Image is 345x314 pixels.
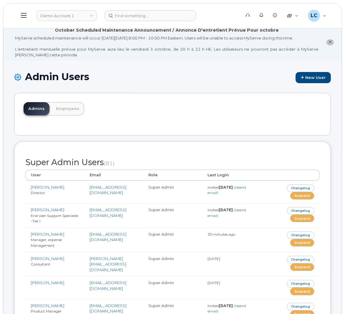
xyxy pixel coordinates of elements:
a: New User [296,72,331,83]
a: Suspend [290,215,314,222]
a: [PERSON_NAME] [31,185,64,190]
a: [EMAIL_ADDRESS][DOMAIN_NAME] [90,207,126,218]
a: Changelog [287,303,314,310]
td: Super Admin [143,228,202,252]
a: [PERSON_NAME] [31,232,64,237]
button: close notification [326,39,334,46]
div: October Scheduled Maintenance Announcement / Annonce D'entretient Prévue Pour octobre [55,27,279,33]
a: [PERSON_NAME][EMAIL_ADDRESS][DOMAIN_NAME] [90,256,126,272]
small: Product Manager [31,309,62,313]
td: Super Admin [143,276,202,299]
small: End User Support Specialist -Tier I [31,213,78,224]
a: (resend email) [207,208,246,218]
small: (81) [104,160,115,166]
div: MyServe scheduled maintenance will occur [DATE][DATE] 8:00 PM - 10:00 PM Eastern. Users will be u... [15,35,318,58]
a: Changelog [287,256,314,263]
h2: Super Admin Users [25,158,320,167]
a: [PERSON_NAME] [31,280,64,285]
a: Suspend [290,192,314,199]
small: Manager, expense Management [31,237,62,248]
a: [PERSON_NAME] [31,303,64,308]
small: Director [31,190,45,195]
small: [DATE] [207,281,220,285]
th: User [25,170,84,181]
a: [PERSON_NAME] [31,256,64,261]
a: Admins [24,102,49,115]
a: Employees [51,102,84,115]
strong: [DATE] [219,185,233,190]
a: Suspend [290,239,314,246]
a: [PERSON_NAME] [31,207,64,212]
small: invited [207,185,246,195]
a: Changelog [287,207,314,215]
strong: [DATE] [219,208,233,212]
small: 30 minutes ago [207,232,235,237]
td: Super Admin [143,181,202,203]
strong: [DATE] [219,303,233,308]
td: Super Admin [143,252,202,276]
a: Changelog [287,280,314,287]
th: Email [84,170,143,181]
a: [EMAIL_ADDRESS][DOMAIN_NAME] [90,280,126,291]
a: Changelog [287,231,314,239]
small: invited [207,208,246,218]
a: Changelog [287,184,314,192]
small: invited [207,303,246,314]
a: [EMAIL_ADDRESS][DOMAIN_NAME] [90,185,126,195]
a: Suspend [290,287,314,295]
th: Role [143,170,202,181]
small: Consultant [31,262,50,266]
h1: Admin Users [14,71,331,83]
a: [EMAIL_ADDRESS][DOMAIN_NAME] [90,232,126,242]
td: Super Admin [143,203,202,228]
small: [DATE] [207,256,220,261]
a: Suspend [290,263,314,271]
th: Last Login [202,170,261,181]
a: [EMAIL_ADDRESS][DOMAIN_NAME] [90,303,126,314]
